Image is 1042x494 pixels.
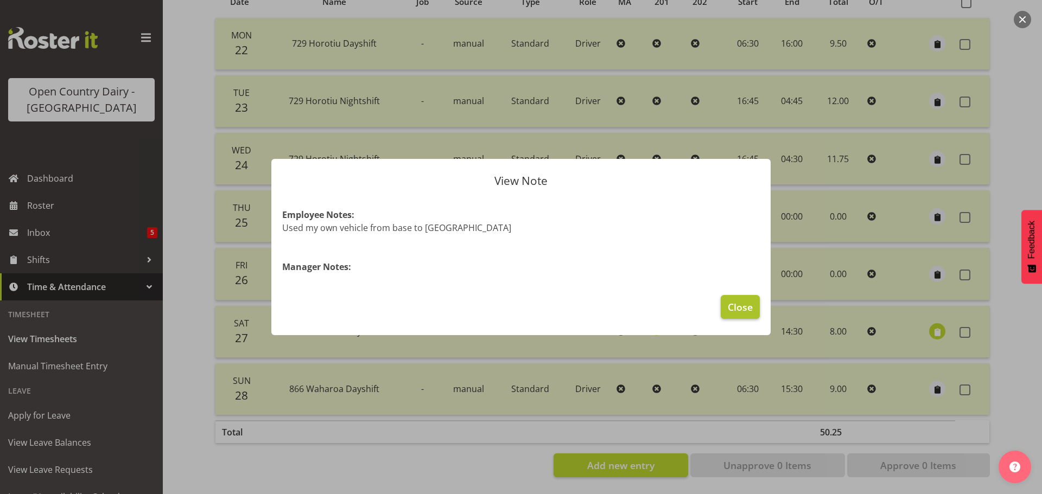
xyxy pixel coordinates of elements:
[1027,221,1037,259] span: Feedback
[1021,210,1042,284] button: Feedback - Show survey
[1009,461,1020,472] img: help-xxl-2.png
[282,208,760,221] h4: Employee Notes:
[282,175,760,187] p: View Note
[728,300,753,314] span: Close
[282,260,760,273] h4: Manager Notes:
[721,295,760,319] button: Close
[282,221,760,234] p: Used my own vehicle from base to [GEOGRAPHIC_DATA]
